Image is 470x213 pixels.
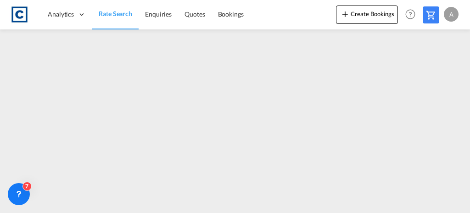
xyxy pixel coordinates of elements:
md-icon: icon-plus 400-fg [340,8,351,19]
span: Analytics [48,10,74,19]
span: Quotes [185,10,205,18]
img: 1fdb9190129311efbfaf67cbb4249bed.jpeg [9,4,30,25]
div: A [444,7,459,22]
span: Bookings [218,10,244,18]
span: Enquiries [145,10,172,18]
span: Help [403,6,418,22]
div: Help [403,6,423,23]
button: icon-plus 400-fgCreate Bookings [336,6,398,24]
span: Rate Search [99,10,132,17]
